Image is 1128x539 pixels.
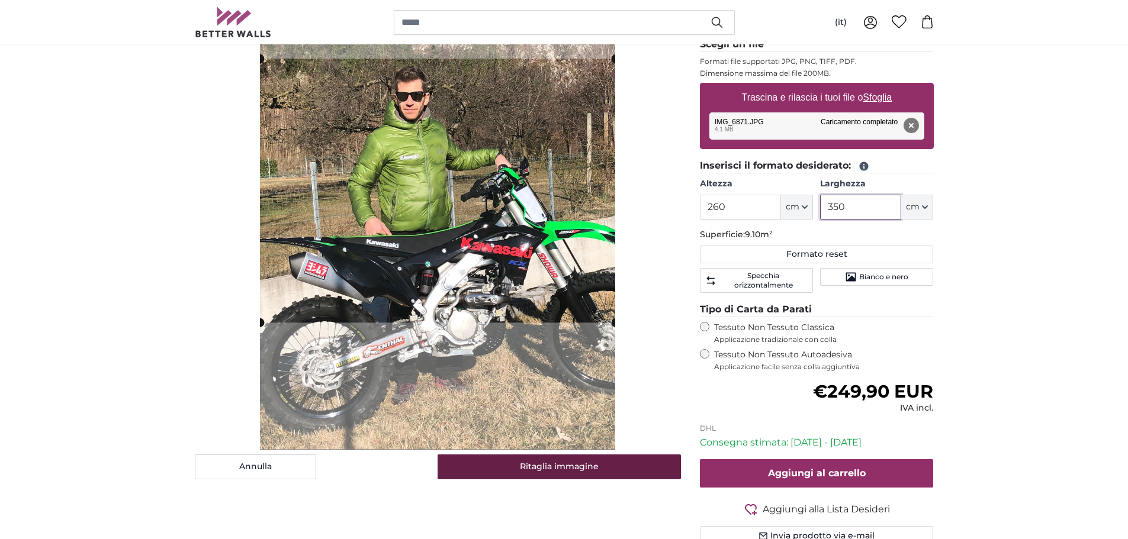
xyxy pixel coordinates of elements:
[700,159,934,173] legend: Inserisci il formato desiderato:
[700,268,813,293] button: Specchia orizzontalmente
[813,380,933,402] span: €249,90 EUR
[700,459,934,488] button: Aggiungi al carrello
[719,271,808,290] span: Specchia orizzontalmente
[714,362,934,372] span: Applicazione facile senza colla aggiuntiva
[786,201,799,213] span: cm
[781,195,813,220] button: cm
[820,268,933,286] button: Bianco e nero
[763,502,890,517] span: Aggiungi alla Lista Desideri
[700,424,934,433] p: DHL
[195,7,272,37] img: Betterwalls
[700,302,934,317] legend: Tipo di Carta da Parati
[714,322,934,344] label: Tessuto Non Tessuto Classica
[700,502,934,517] button: Aggiungi alla Lista Desideri
[700,246,934,263] button: Formato reset
[714,349,934,372] label: Tessuto Non Tessuto Autoadesiva
[700,229,934,241] p: Superficie:
[859,272,908,282] span: Bianco e nero
[714,335,934,344] span: Applicazione tradizionale con colla
[901,195,933,220] button: cm
[700,57,934,66] p: Formati file supportati JPG, PNG, TIFF, PDF.
[863,92,892,102] u: Sfoglia
[438,454,681,479] button: Ritaglia immagine
[745,229,773,240] span: 9.10m²
[737,86,896,109] label: Trascina e rilascia i tuoi file o
[700,37,934,52] legend: Scegli un file
[768,467,866,479] span: Aggiungi al carrello
[700,178,813,190] label: Altezza
[700,69,934,78] p: Dimensione massima del file 200MB.
[700,435,934,450] p: Consegna stimata: [DATE] - [DATE]
[820,178,933,190] label: Larghezza
[195,454,316,479] button: Annulla
[825,12,856,33] button: (it)
[813,402,933,414] div: IVA incl.
[906,201,920,213] span: cm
